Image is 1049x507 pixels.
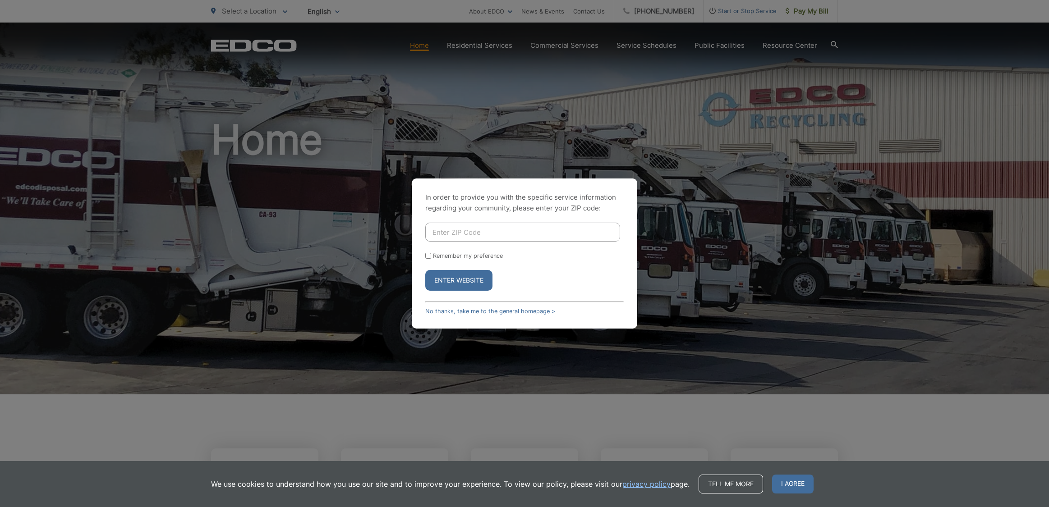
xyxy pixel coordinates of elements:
span: I agree [772,475,814,493]
input: Enter ZIP Code [425,223,620,242]
a: No thanks, take me to the general homepage > [425,308,555,315]
p: We use cookies to understand how you use our site and to improve your experience. To view our pol... [211,479,690,489]
a: privacy policy [622,479,671,489]
a: Tell me more [699,475,763,493]
label: Remember my preference [433,252,503,259]
p: In order to provide you with the specific service information regarding your community, please en... [425,192,624,214]
button: Enter Website [425,270,492,291]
